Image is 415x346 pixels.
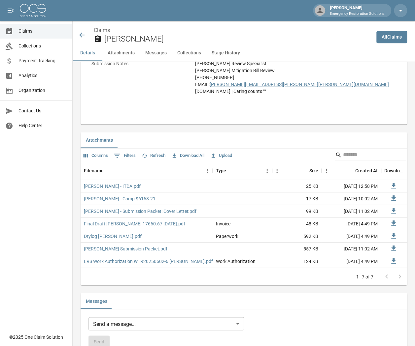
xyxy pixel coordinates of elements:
span: Collections [18,43,67,49]
button: Messages [81,293,113,309]
button: Show filters [112,150,137,161]
div: Filename [84,161,104,180]
h2: [PERSON_NAME] [104,34,371,44]
a: Claims [94,27,110,33]
div: [DATE] 4:49 PM [322,255,381,268]
button: Details [73,45,102,61]
a: [PERSON_NAME][EMAIL_ADDRESS][PERSON_NAME][PERSON_NAME][DOMAIN_NAME] [210,82,389,87]
span: Organization [18,87,67,94]
span: Claims [18,28,67,35]
div: 557 KB [272,243,322,255]
a: AllClaims [376,31,407,43]
a: [PERSON_NAME] - Comp $6168.21 [84,195,156,202]
span: Help Center [18,122,67,129]
button: Refresh [140,151,167,161]
p: Submission Notes [88,57,192,70]
div: [DATE] 4:49 PM [322,230,381,243]
div: [DATE] 11:02 AM [322,243,381,255]
div: Paperwork [216,233,238,240]
div: Size [309,161,318,180]
div: Download [384,161,404,180]
div: Size [272,161,322,180]
div: 124 KB [272,255,322,268]
p: 1–7 of 7 [356,273,373,280]
a: Final Draft [PERSON_NAME] 17660.67 [DATE].pdf [84,220,185,227]
div: 17 KB [272,192,322,205]
div: [DATE] 10:02 AM [322,192,381,205]
a: Drylog [PERSON_NAME].pdf [84,233,142,240]
button: Menu [262,166,272,176]
button: Attachments [81,132,118,148]
a: ERS Work Authorization WTR20250602-6 [PERSON_NAME].pdf [84,258,213,265]
div: Type [213,161,272,180]
button: Menu [404,166,414,176]
div: 25 KB [272,180,322,192]
button: Menu [322,166,331,176]
div: Work Authorization [216,258,256,265]
img: ocs-logo-white-transparent.png [20,4,46,17]
button: Menu [272,166,282,176]
button: open drawer [4,4,17,17]
div: Filename [81,161,213,180]
button: Collections [172,45,206,61]
button: Select columns [82,151,110,161]
div: [DATE] 11:02 AM [322,205,381,217]
div: Type [216,161,226,180]
div: Search [335,150,406,161]
div: © 2025 One Claim Solution [9,334,63,340]
span: Contact Us [18,107,67,114]
div: Created At [322,161,381,180]
button: Stage History [206,45,245,61]
div: Send a message... [88,317,244,330]
button: Upload [209,151,234,161]
div: anchor tabs [73,45,415,61]
div: Download [381,161,414,180]
div: [DATE] 12:58 PM [322,180,381,192]
p: Emergency Restoration Solutions [330,11,385,17]
a: [PERSON_NAME] - Submission Packet: Cover Letter.pdf [84,208,196,215]
span: Payment Tracking [18,57,67,64]
div: 592 KB [272,230,322,243]
div: Invoice [216,220,230,227]
a: [PERSON_NAME] Submission Packet.pdf [84,245,167,252]
div: [PERSON_NAME] [327,5,387,16]
div: related-list tabs [81,293,407,309]
nav: breadcrumb [94,26,371,34]
div: [DATE] 4:49 PM [322,217,381,230]
button: Attachments [102,45,140,61]
span: Analytics [18,72,67,79]
div: Created At [355,161,378,180]
div: [PERSON_NAME] Review Specialist [PERSON_NAME] Mitigation Bill Review [PHONE_NUMBER] EMAIL: [DOMAI... [195,60,396,95]
div: 48 KB [272,217,322,230]
button: Menu [203,166,213,176]
button: Messages [140,45,172,61]
a: [PERSON_NAME] - ITDA.pdf [84,183,141,189]
div: 99 KB [272,205,322,217]
div: related-list tabs [81,132,407,148]
button: Download All [170,151,206,161]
